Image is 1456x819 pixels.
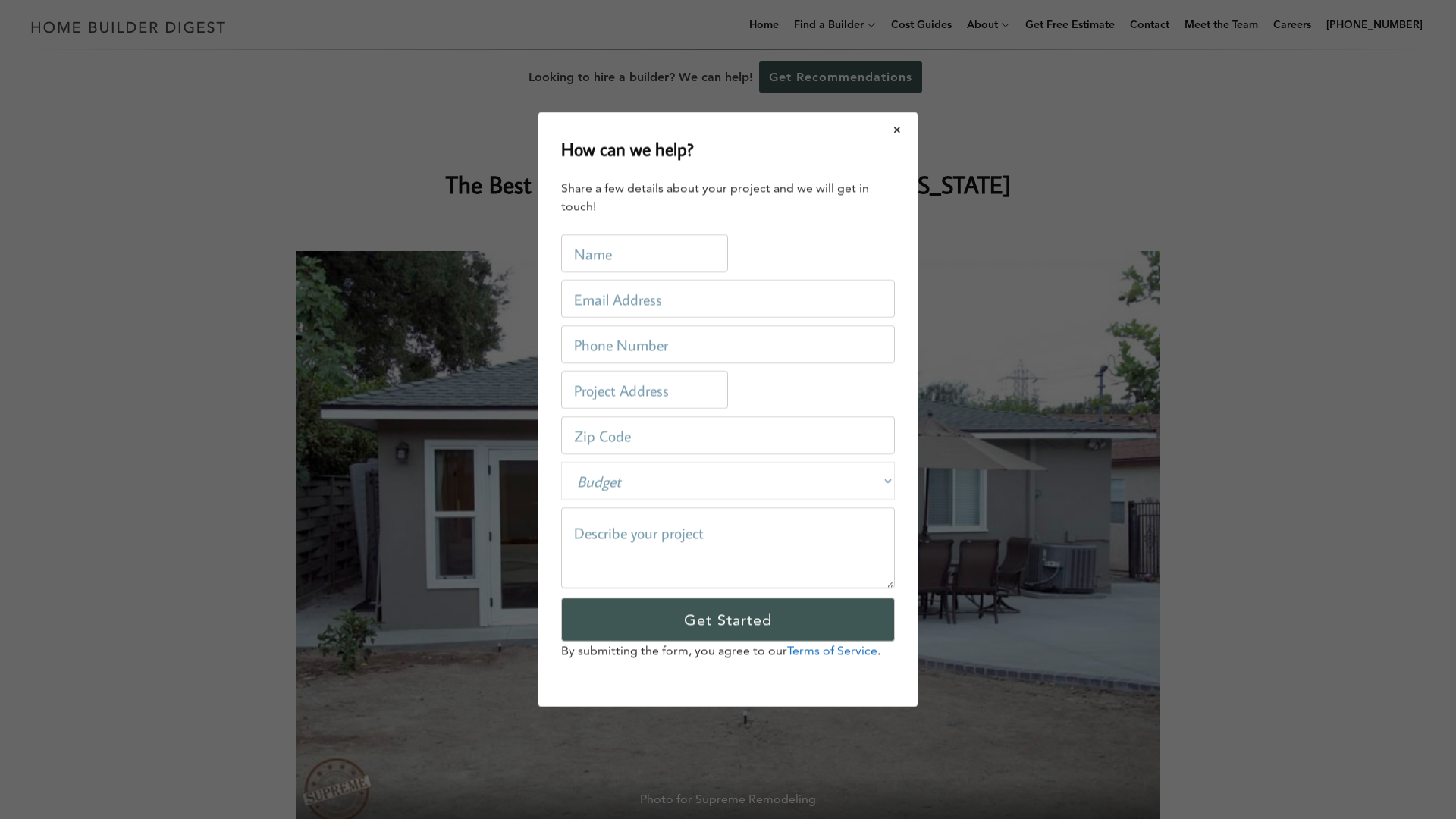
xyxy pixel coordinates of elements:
[561,598,895,642] input: Get Started
[561,280,895,318] input: Email Address
[561,234,728,272] input: Name
[1165,710,1438,801] iframe: Drift Widget Chat Controller
[877,114,918,146] button: Close modal
[561,179,895,215] div: Share a few details about your project and we will get in touch!
[561,371,728,409] input: Project Address
[787,643,877,657] a: Terms of Service
[561,416,895,454] input: Zip Code
[561,325,895,363] input: Phone Number
[561,135,694,162] h2: How can we help?
[561,642,895,660] p: By submitting the form, you agree to our .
